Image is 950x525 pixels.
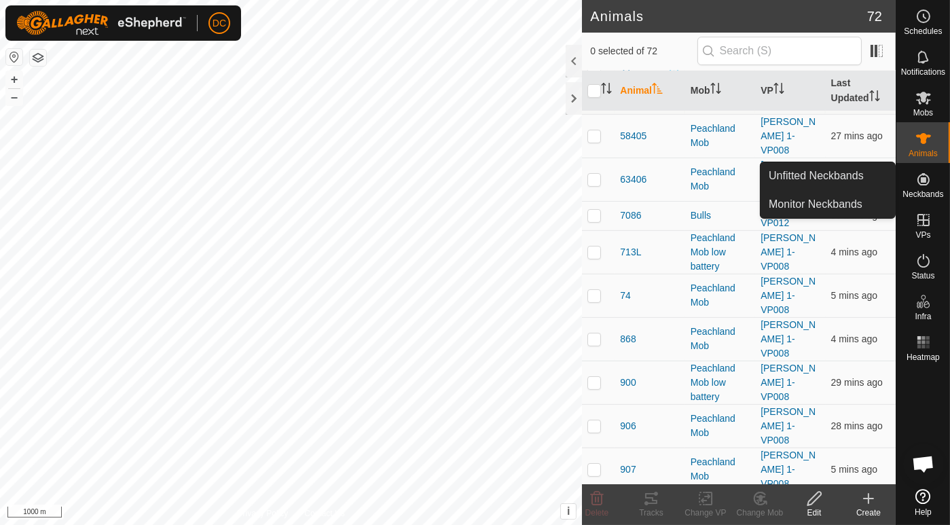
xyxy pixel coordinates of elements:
button: + [6,71,22,88]
button: – [6,89,22,105]
span: 8 Oct 2025, 7:36 pm [831,333,877,344]
a: Privacy Policy [238,507,289,520]
span: 8 Oct 2025, 7:36 pm [831,247,877,257]
div: Peachland Mob [691,281,750,310]
a: [PERSON_NAME] 1-VP008 [761,363,816,402]
p-sorticon: Activate to sort [601,85,612,96]
span: 58405 [620,129,646,143]
div: Peachland Mob low battery [691,231,750,274]
span: Notifications [901,68,945,76]
span: 868 [620,332,636,346]
span: Neckbands [902,190,943,198]
div: Tracks [624,507,678,519]
div: Peachland Mob [691,325,750,353]
input: Search (S) [697,37,862,65]
a: [PERSON_NAME] 1-VP008 [761,319,816,359]
span: 0 selected of 72 [590,44,697,58]
div: Bulls [691,209,750,223]
h2: Animals [590,8,866,24]
span: Animals [909,149,938,158]
span: Help [915,508,932,516]
span: 906 [620,419,636,433]
button: Reset Map [6,49,22,65]
a: Help [896,484,950,522]
div: Peachland Mob low battery [691,361,750,404]
span: 8 Oct 2025, 7:35 pm [831,464,877,475]
div: Peachland Mob [691,165,750,194]
span: 74 [620,289,631,303]
span: DC [213,16,226,31]
span: Heatmap [907,353,940,361]
div: Change Mob [733,507,787,519]
a: [PERSON_NAME] 1-VP008 [761,276,816,315]
a: [PERSON_NAME] 1-VP008 [761,450,816,489]
th: Animal [615,71,684,111]
p-sorticon: Activate to sort [773,85,784,96]
div: Peachland Mob [691,122,750,150]
button: Map Layers [30,50,46,66]
div: Open chat [903,443,944,484]
div: Peachland Mob [691,455,750,484]
span: i [567,505,570,517]
div: Peachland Mob [691,412,750,440]
span: 72 [867,6,882,26]
span: Mobs [913,109,933,117]
a: [PERSON_NAME] 1-VP008 [761,232,816,272]
a: [PERSON_NAME] 1-VP008 [761,116,816,156]
span: Delete [585,508,609,518]
a: Monitor Neckbands [761,191,895,218]
a: Unfitted Neckbands [761,162,895,189]
p-sorticon: Activate to sort [710,85,721,96]
a: Contact Us [304,507,344,520]
span: 7086 [620,209,641,223]
div: Create [841,507,896,519]
span: 907 [620,463,636,477]
span: 8 Oct 2025, 7:11 pm [831,377,883,388]
span: Monitor Neckbands [769,196,862,213]
button: i [561,504,576,519]
a: [PERSON_NAME] 1-VP008 [761,406,816,446]
span: Schedules [904,27,942,35]
img: Gallagher Logo [16,11,186,35]
p-sorticon: Activate to sort [652,85,663,96]
th: Mob [685,71,755,111]
div: Edit [787,507,841,519]
a: [PERSON_NAME] 1-VP008 [761,160,816,199]
div: Change VP [678,507,733,519]
span: Unfitted Neckbands [769,168,864,184]
span: 8 Oct 2025, 7:12 pm [831,420,883,431]
span: 63406 [620,173,646,187]
span: 8 Oct 2025, 7:13 pm [831,130,883,141]
span: 8 Oct 2025, 7:35 pm [831,290,877,301]
span: Status [911,272,934,280]
span: 713L [620,245,641,259]
a: north 3-VP012 [761,203,793,228]
th: Last Updated [826,71,896,111]
p-sorticon: Activate to sort [869,92,880,103]
span: VPs [915,231,930,239]
span: 900 [620,376,636,390]
span: Infra [915,312,931,321]
th: VP [755,71,825,111]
